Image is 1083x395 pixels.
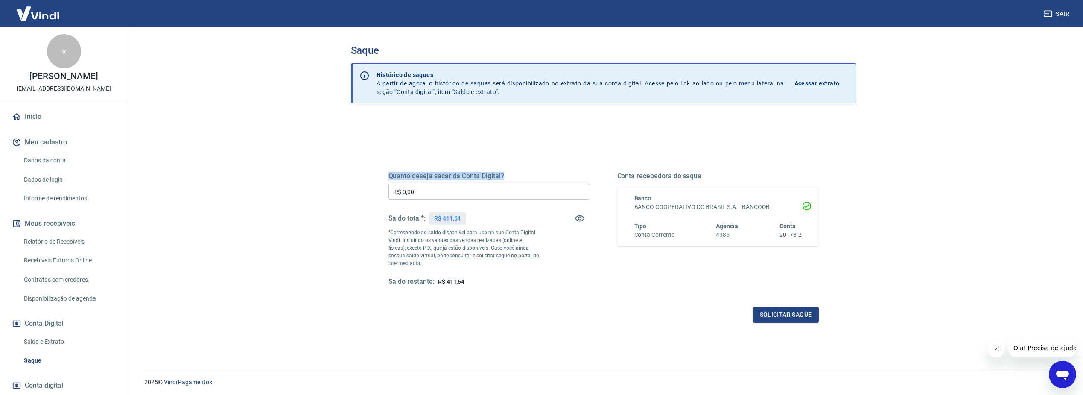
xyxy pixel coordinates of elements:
a: Recebíveis Futuros Online [20,252,117,269]
h5: Quanto deseja sacar da Conta Digital? [388,172,590,180]
a: Início [10,107,117,126]
h5: Saldo restante: [388,277,435,286]
span: Conta digital [25,380,63,392]
a: Contratos com credores [20,271,117,289]
span: Tipo [634,223,647,230]
iframe: Botão para abrir a janela de mensagens [1049,361,1076,388]
p: 2025 © [144,378,1063,387]
a: Informe de rendimentos [20,190,117,207]
h6: 20178-2 [779,230,802,239]
button: Meu cadastro [10,133,117,152]
a: Dados da conta [20,152,117,169]
h3: Saque [351,44,856,56]
iframe: Mensagem da empresa [1008,339,1076,357]
a: Disponibilização de agenda [20,290,117,307]
h6: Conta Corrente [634,230,674,239]
span: Banco [634,195,651,202]
span: Agência [716,223,738,230]
h5: Conta recebedora do saque [617,172,819,180]
span: Conta [779,223,796,230]
span: Olá! Precisa de ajuda? [5,6,72,13]
p: A partir de agora, o histórico de saques será disponibilizado no extrato da sua conta digital. Ac... [377,71,784,96]
p: *Corresponde ao saldo disponível para uso na sua Conta Digital Vindi. Incluindo os valores das ve... [388,229,540,267]
a: Conta digital [10,376,117,395]
button: Conta Digital [10,314,117,333]
h6: BANCO COOPERATIVO DO BRASIL S.A. - BANCOOB [634,203,802,212]
a: Acessar extrato [794,71,849,96]
p: [EMAIL_ADDRESS][DOMAIN_NAME] [17,84,111,93]
p: [PERSON_NAME] [29,72,98,81]
button: Sair [1042,6,1073,22]
a: Vindi Pagamentos [164,379,212,386]
a: Saldo e Extrato [20,333,117,351]
iframe: Fechar mensagem [988,340,1005,357]
button: Meus recebíveis [10,214,117,233]
a: Saque [20,352,117,369]
p: Acessar extrato [794,79,840,88]
h6: 4385 [716,230,738,239]
img: Vindi [10,0,66,27]
div: v [47,34,81,68]
h5: Saldo total*: [388,214,426,223]
p: Histórico de saques [377,71,784,79]
span: R$ 411,64 [438,278,465,285]
button: Solicitar saque [753,307,819,323]
a: Relatório de Recebíveis [20,233,117,251]
a: Dados de login [20,171,117,189]
p: R$ 411,64 [434,214,461,223]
